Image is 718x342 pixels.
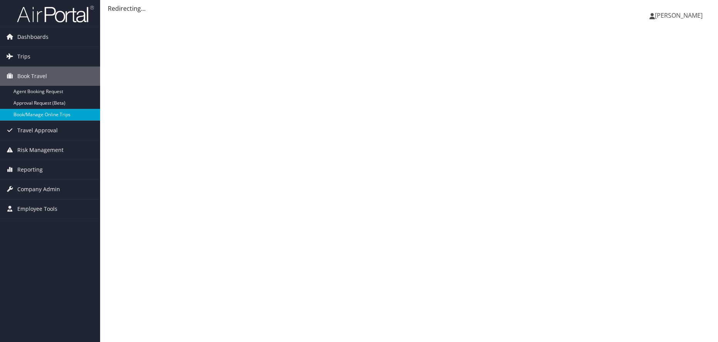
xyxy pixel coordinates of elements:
a: [PERSON_NAME] [649,4,710,27]
span: Dashboards [17,27,49,47]
span: Risk Management [17,140,64,160]
span: [PERSON_NAME] [655,11,703,20]
span: Employee Tools [17,199,57,219]
img: airportal-logo.png [17,5,94,23]
span: Company Admin [17,180,60,199]
span: Trips [17,47,30,66]
span: Book Travel [17,67,47,86]
span: Reporting [17,160,43,179]
div: Redirecting... [108,4,710,13]
span: Travel Approval [17,121,58,140]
